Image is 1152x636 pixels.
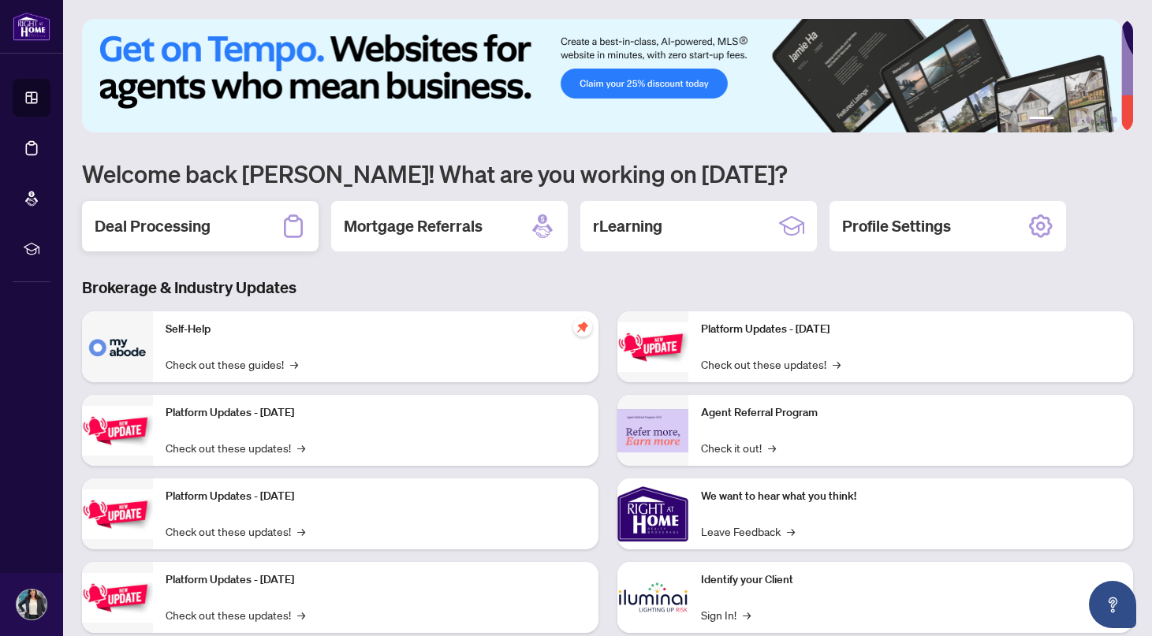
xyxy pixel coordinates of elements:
h2: Profile Settings [842,215,951,237]
h2: Mortgage Referrals [344,215,483,237]
span: → [290,355,298,373]
button: Open asap [1089,581,1136,628]
p: Platform Updates - [DATE] [166,571,586,589]
button: 5 [1098,117,1105,123]
span: → [743,606,751,623]
a: Check out these guides!→ [166,355,298,373]
img: Self-Help [82,311,153,382]
button: 4 [1086,117,1092,123]
span: → [768,439,776,456]
span: → [833,355,841,373]
h2: Deal Processing [95,215,211,237]
img: Platform Updates - July 21, 2025 [82,489,153,539]
h1: Welcome back [PERSON_NAME]! What are you working on [DATE]? [82,158,1133,188]
button: 6 [1111,117,1117,123]
button: 1 [1029,117,1054,123]
img: Identify your Client [617,562,688,633]
a: Check it out!→ [701,439,776,456]
img: Platform Updates - September 16, 2025 [82,406,153,456]
p: Platform Updates - [DATE] [166,404,586,422]
span: → [297,606,305,623]
img: logo [13,12,50,41]
p: Platform Updates - [DATE] [701,321,1121,338]
img: Agent Referral Program [617,409,688,452]
p: Self-Help [166,321,586,338]
p: Platform Updates - [DATE] [166,488,586,505]
a: Check out these updates!→ [701,355,841,373]
img: Profile Icon [17,590,47,619]
p: We want to hear what you think! [701,488,1121,505]
h3: Brokerage & Industry Updates [82,277,1133,299]
span: → [787,523,795,540]
img: Platform Updates - June 23, 2025 [617,322,688,372]
p: Agent Referral Program [701,404,1121,422]
img: Slide 0 [82,19,1121,132]
img: Platform Updates - July 8, 2025 [82,573,153,623]
a: Check out these updates!→ [166,523,305,540]
p: Identify your Client [701,571,1121,589]
a: Check out these updates!→ [166,606,305,623]
a: Leave Feedback→ [701,523,795,540]
span: → [297,439,305,456]
h2: rLearning [593,215,662,237]
a: Sign In!→ [701,606,751,623]
button: 2 [1061,117,1067,123]
span: pushpin [573,318,592,337]
a: Check out these updates!→ [166,439,305,456]
button: 3 [1073,117,1079,123]
img: We want to hear what you think! [617,478,688,549]
span: → [297,523,305,540]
